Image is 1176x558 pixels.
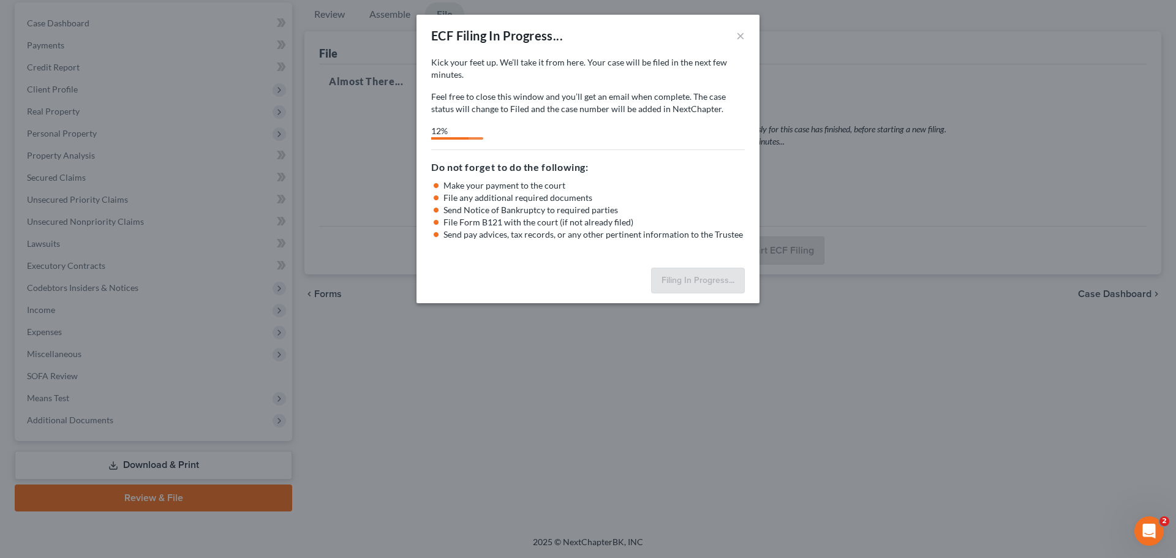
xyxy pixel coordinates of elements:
[431,125,469,137] div: 12%
[736,28,745,43] button: ×
[443,204,745,216] li: Send Notice of Bankruptcy to required parties
[431,160,745,175] h5: Do not forget to do the following:
[443,179,745,192] li: Make your payment to the court
[1159,516,1169,526] span: 2
[443,228,745,241] li: Send pay advices, tax records, or any other pertinent information to the Trustee
[431,27,563,44] div: ECF Filing In Progress...
[651,268,745,293] button: Filing In Progress...
[1134,516,1164,546] iframe: Intercom live chat
[431,91,745,115] p: Feel free to close this window and you’ll get an email when complete. The case status will change...
[443,216,745,228] li: File Form B121 with the court (if not already filed)
[431,56,745,81] p: Kick your feet up. We’ll take it from here. Your case will be filed in the next few minutes.
[443,192,745,204] li: File any additional required documents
